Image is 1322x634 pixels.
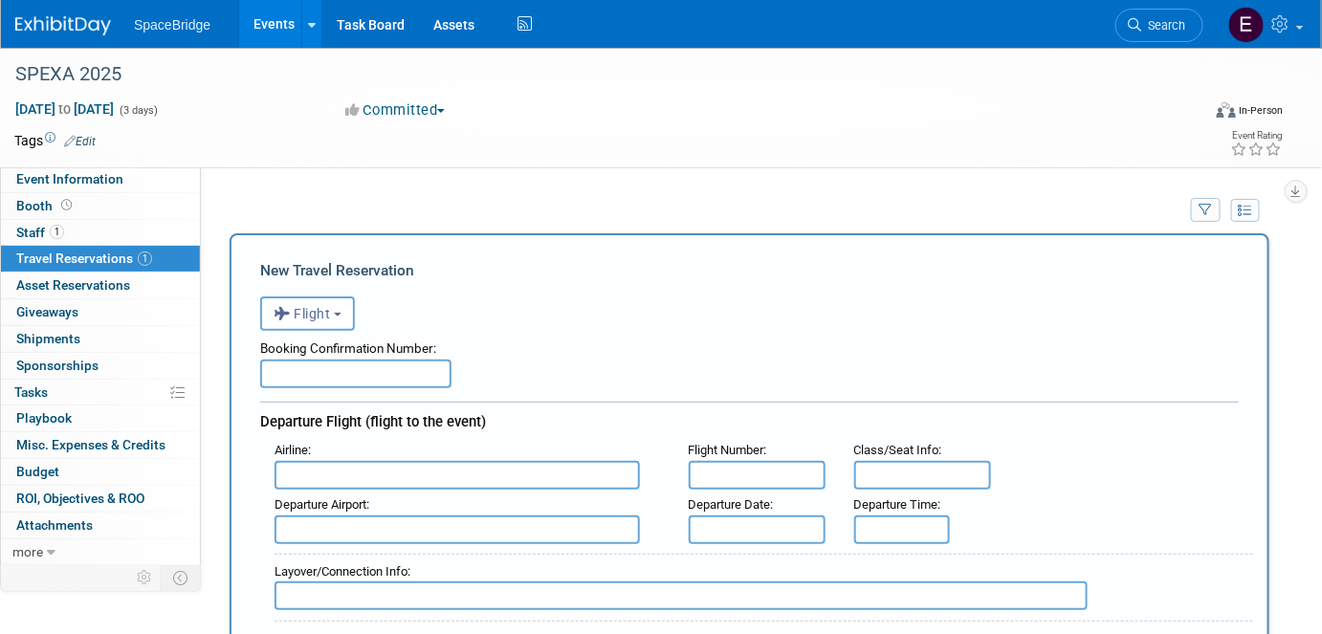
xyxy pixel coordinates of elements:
[1,193,200,219] a: Booth
[275,443,308,457] span: Airline
[689,497,771,512] span: Departure Date
[260,413,486,430] span: Departure Flight (flight to the event)
[1,380,200,405] a: Tasks
[11,8,951,28] body: Rich Text Area. Press ALT-0 for help.
[16,198,76,213] span: Booth
[16,277,130,293] span: Asset Reservations
[118,104,158,117] span: (3 days)
[16,437,165,452] span: Misc. Expenses & Credits
[1231,131,1283,141] div: Event Rating
[854,443,942,457] small: :
[1,166,200,192] a: Event Information
[1,299,200,325] a: Giveaways
[16,251,152,266] span: Travel Reservations
[1,405,200,431] a: Playbook
[16,358,99,373] span: Sponsorships
[1,486,200,512] a: ROI, Objectives & ROO
[274,306,331,321] span: Flight
[55,101,74,117] span: to
[1,246,200,272] a: Travel Reservations1
[689,443,764,457] span: Flight Number
[14,131,96,150] td: Tags
[339,100,452,120] button: Committed
[275,564,410,579] small: :
[275,564,408,579] span: Layover/Connection Info
[16,410,72,426] span: Playbook
[16,171,123,186] span: Event Information
[14,384,48,400] span: Tasks
[1,326,200,352] a: Shipments
[260,296,355,331] button: Flight
[12,544,43,559] span: more
[1,220,200,246] a: Staff1
[275,497,369,512] small: :
[1,459,200,485] a: Budget
[1,513,200,538] a: Attachments
[1115,9,1203,42] a: Search
[1239,103,1284,118] div: In-Person
[138,251,152,266] span: 1
[9,57,1176,92] div: SPEXA 2025
[854,443,939,457] span: Class/Seat Info
[16,225,64,240] span: Staff
[57,198,76,212] span: Booth not reserved yet
[16,517,93,533] span: Attachments
[854,497,938,512] span: Departure Time
[50,225,64,239] span: 1
[15,16,111,35] img: ExhibitDay
[14,100,115,118] span: [DATE] [DATE]
[134,17,210,33] span: SpaceBridge
[275,443,311,457] small: :
[64,135,96,148] a: Edit
[1,432,200,458] a: Misc. Expenses & Credits
[16,464,59,479] span: Budget
[689,443,767,457] small: :
[1,539,200,565] a: more
[162,565,201,590] td: Toggle Event Tabs
[128,565,162,590] td: Personalize Event Tab Strip
[1228,7,1265,43] img: Elizabeth Gelerman
[16,331,80,346] span: Shipments
[260,260,1239,281] div: New Travel Reservation
[1096,99,1284,128] div: Event Format
[275,497,366,512] span: Departure Airport
[1,353,200,379] a: Sponsorships
[16,491,144,506] span: ROI, Objectives & ROO
[854,497,941,512] small: :
[260,331,1239,360] div: Booking Confirmation Number:
[689,497,774,512] small: :
[16,304,78,319] span: Giveaways
[1217,102,1236,118] img: Format-Inperson.png
[1,273,200,298] a: Asset Reservations
[1200,205,1213,217] i: Filter by Traveler
[1141,18,1185,33] span: Search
